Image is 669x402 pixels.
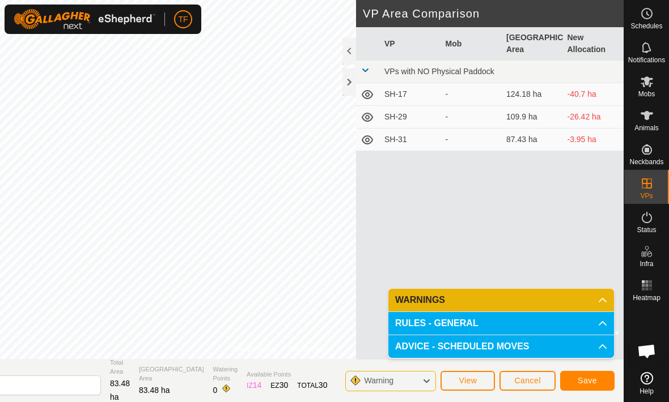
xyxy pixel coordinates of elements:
div: - [446,88,498,100]
span: Mobs [638,91,655,97]
button: Cancel [499,371,556,391]
th: [GEOGRAPHIC_DATA] Area [502,27,563,61]
span: WARNINGS [395,296,445,305]
span: Warning [364,376,393,385]
span: Heatmap [633,294,660,301]
td: -40.7 ha [563,83,624,106]
td: -26.42 ha [563,106,624,129]
span: Status [637,226,656,233]
span: 30 [319,380,328,390]
div: IZ [247,379,261,391]
p-accordion-header: ADVICE - SCHEDULED MOVES [388,335,614,358]
td: -3.95 ha [563,129,624,151]
span: Watering Points [213,365,238,383]
p-accordion-header: RULES - GENERAL [388,312,614,335]
span: Cancel [514,376,541,385]
span: View [459,376,477,385]
td: SH-29 [380,106,441,129]
button: View [441,371,495,391]
span: Help [640,388,654,395]
td: 124.18 ha [502,83,563,106]
div: - [446,111,498,123]
span: 30 [280,380,289,390]
a: Help [624,367,669,399]
th: New Allocation [563,27,624,61]
span: 83.48 ha [110,379,130,401]
span: Neckbands [629,159,663,165]
span: 83.48 ha [139,386,170,395]
td: 87.43 ha [502,129,563,151]
span: [GEOGRAPHIC_DATA] Area [139,365,204,383]
td: SH-31 [380,129,441,151]
span: RULES - GENERAL [395,319,479,328]
span: Save [578,376,597,385]
div: - [446,134,498,146]
span: Animals [634,125,659,131]
button: Save [560,371,615,391]
span: Total Area [110,358,130,377]
h2: VP Area Comparison [363,7,624,20]
img: Gallagher Logo [14,9,155,29]
td: 109.9 ha [502,106,563,129]
span: VPs with NO Physical Paddock [384,67,494,76]
span: VPs [640,193,653,199]
a: Contact Us [290,344,323,354]
th: Mob [441,27,502,61]
span: 0 [213,386,218,395]
span: Available Points [247,370,327,379]
span: Notifications [628,57,665,63]
td: SH-17 [380,83,441,106]
div: EZ [270,379,288,391]
span: Schedules [630,23,662,29]
p-accordion-header: WARNINGS [388,289,614,311]
span: Infra [640,260,653,267]
span: ADVICE - SCHEDULED MOVES [395,342,529,351]
div: TOTAL [297,379,327,391]
a: Privacy Policy [234,344,276,354]
span: TF [178,14,188,25]
th: VP [380,27,441,61]
span: 14 [253,380,262,390]
div: Open chat [630,334,664,368]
